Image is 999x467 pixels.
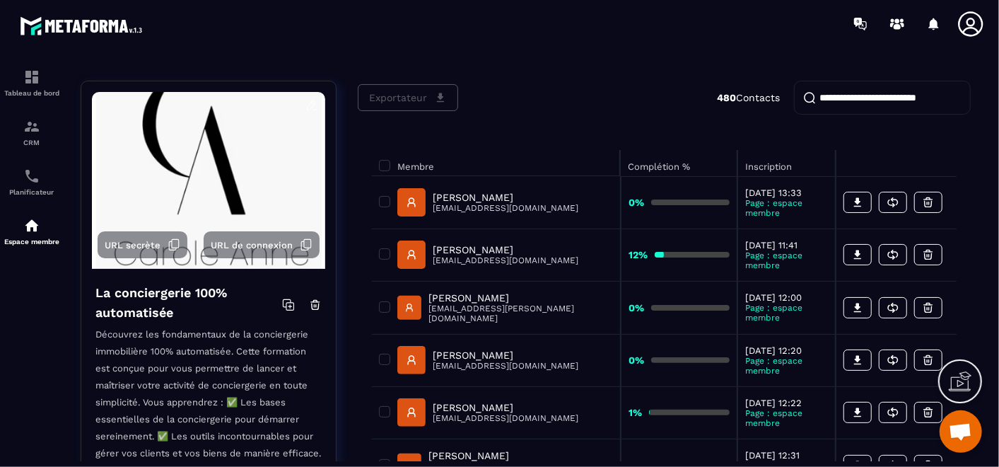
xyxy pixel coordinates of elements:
[23,168,40,185] img: scheduler
[23,118,40,135] img: formation
[4,207,60,256] a: automationsautomationsEspace membre
[629,302,644,313] strong: 0%
[23,217,40,234] img: automations
[204,231,320,258] button: URL de connexion
[397,292,613,323] a: [PERSON_NAME][EMAIL_ADDRESS][PERSON_NAME][DOMAIN_NAME]
[433,255,578,265] p: [EMAIL_ADDRESS][DOMAIN_NAME]
[629,197,644,208] strong: 0%
[4,238,60,246] p: Espace membre
[433,413,578,423] p: [EMAIL_ADDRESS][DOMAIN_NAME]
[433,192,578,203] p: [PERSON_NAME]
[20,13,147,39] img: logo
[428,304,613,323] p: [EMAIL_ADDRESS][PERSON_NAME][DOMAIN_NAME]
[433,244,578,255] p: [PERSON_NAME]
[745,188,828,198] p: [DATE] 13:33
[372,150,621,176] th: Membre
[4,89,60,97] p: Tableau de bord
[433,361,578,371] p: [EMAIL_ADDRESS][DOMAIN_NAME]
[4,108,60,157] a: formationformationCRM
[621,150,737,176] th: Complétion %
[4,58,60,108] a: formationformationTableau de bord
[745,345,828,356] p: [DATE] 12:20
[428,450,613,461] p: [PERSON_NAME]
[98,231,187,258] button: URL secrète
[92,92,325,269] img: background
[4,139,60,146] p: CRM
[433,350,578,361] p: [PERSON_NAME]
[745,408,828,428] p: Page : espace membre
[940,410,982,453] div: Ouvrir le chat
[745,198,828,218] p: Page : espace membre
[745,303,828,323] p: Page : espace membre
[745,292,828,303] p: [DATE] 12:00
[95,283,282,323] h4: La conciergerie 100% automatisée
[397,398,578,427] a: [PERSON_NAME][EMAIL_ADDRESS][DOMAIN_NAME]
[745,250,828,270] p: Page : espace membre
[397,241,578,269] a: [PERSON_NAME][EMAIL_ADDRESS][DOMAIN_NAME]
[397,346,578,374] a: [PERSON_NAME][EMAIL_ADDRESS][DOMAIN_NAME]
[745,356,828,376] p: Page : espace membre
[745,240,828,250] p: [DATE] 11:41
[717,92,736,103] strong: 480
[428,292,613,304] p: [PERSON_NAME]
[629,249,648,260] strong: 12%
[737,150,836,176] th: Inscription
[4,157,60,207] a: schedulerschedulerPlanificateur
[745,398,828,408] p: [DATE] 12:22
[4,188,60,196] p: Planificateur
[397,188,578,217] a: [PERSON_NAME][EMAIL_ADDRESS][DOMAIN_NAME]
[23,69,40,86] img: formation
[105,240,160,250] span: URL secrète
[433,402,578,413] p: [PERSON_NAME]
[629,354,644,366] strong: 0%
[211,240,293,250] span: URL de connexion
[717,92,780,103] p: Contacts
[745,450,828,461] p: [DATE] 12:31
[433,203,578,213] p: [EMAIL_ADDRESS][DOMAIN_NAME]
[629,407,642,418] strong: 1%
